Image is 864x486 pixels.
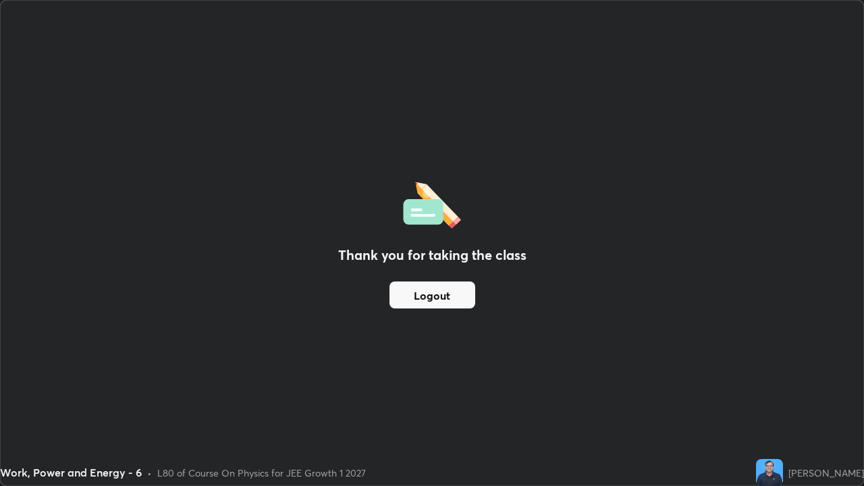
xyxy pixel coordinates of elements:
[338,245,526,265] h2: Thank you for taking the class
[147,466,152,480] div: •
[157,466,366,480] div: L80 of Course On Physics for JEE Growth 1 2027
[389,281,475,308] button: Logout
[788,466,864,480] div: [PERSON_NAME]
[403,178,461,229] img: offlineFeedback.1438e8b3.svg
[756,459,783,486] img: c8efc32e9f1a4c10bde3d70895648330.jpg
